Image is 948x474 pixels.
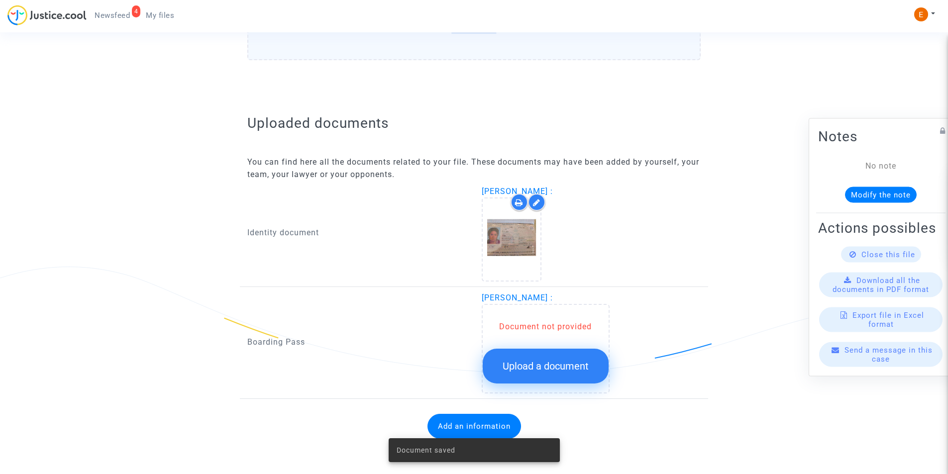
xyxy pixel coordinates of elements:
[427,414,521,439] button: Add an information
[397,445,455,455] span: Document saved
[247,226,467,239] p: Identity document
[247,114,701,132] h2: Uploaded documents
[87,8,138,23] a: 4Newsfeed
[503,360,589,372] span: Upload a document
[247,157,699,179] span: You can find here all the documents related to your file. These documents may have been added by ...
[7,5,87,25] img: jc-logo.svg
[483,321,609,333] div: Document not provided
[818,219,944,236] h2: Actions possibles
[833,160,929,172] div: No note
[138,8,182,23] a: My files
[132,5,141,17] div: 4
[482,293,553,302] span: [PERSON_NAME] :
[833,276,929,293] span: Download all the documents in PDF format
[861,250,915,259] span: Close this file
[146,11,174,20] span: My files
[818,127,944,145] h2: Notes
[482,187,553,196] span: [PERSON_NAME] :
[247,336,467,348] p: Boarding Pass
[914,7,928,21] img: ACg8ocIeiFvHKe4dA5oeRFd_CiCnuxWUEc1A2wYhRJE3TTWt=s96-c
[95,11,130,20] span: Newsfeed
[852,310,924,328] span: Export file in Excel format
[483,349,609,383] button: Upload a document
[844,345,933,363] span: Send a message in this case
[845,187,917,202] button: Modify the note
